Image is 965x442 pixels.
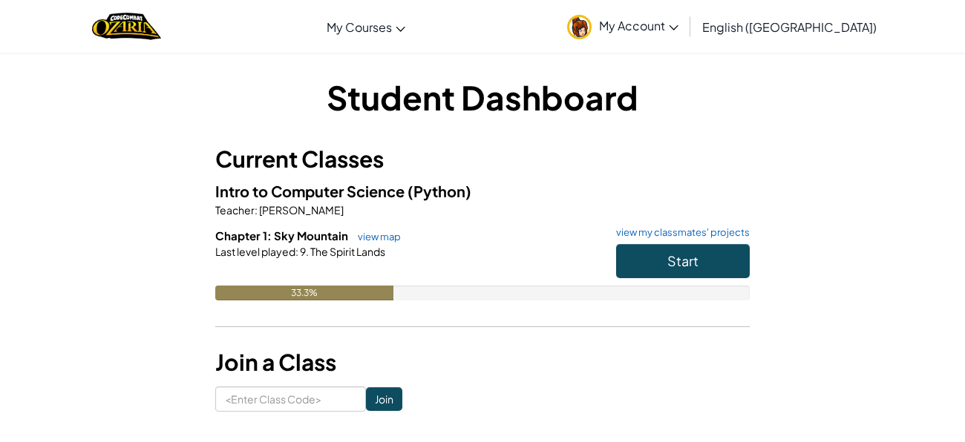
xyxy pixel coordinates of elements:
[702,19,877,35] span: English ([GEOGRAPHIC_DATA])
[258,203,344,217] span: [PERSON_NAME]
[366,387,402,411] input: Join
[609,228,750,237] a: view my classmates' projects
[599,18,678,33] span: My Account
[616,244,750,278] button: Start
[255,203,258,217] span: :
[92,11,161,42] img: Home
[327,19,392,35] span: My Courses
[215,386,366,412] input: <Enter Class Code>
[215,182,408,200] span: Intro to Computer Science
[215,203,255,217] span: Teacher
[298,245,309,258] span: 9.
[215,245,295,258] span: Last level played
[319,7,413,47] a: My Courses
[667,252,699,269] span: Start
[408,182,471,200] span: (Python)
[309,245,385,258] span: The Spirit Lands
[350,231,401,243] a: view map
[567,15,592,39] img: avatar
[92,11,161,42] a: Ozaria by CodeCombat logo
[215,74,750,120] h1: Student Dashboard
[695,7,884,47] a: English ([GEOGRAPHIC_DATA])
[215,228,350,243] span: Chapter 1: Sky Mountain
[215,142,750,176] h3: Current Classes
[215,286,393,300] div: 33.3%
[295,245,298,258] span: :
[215,346,750,379] h3: Join a Class
[560,3,686,50] a: My Account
